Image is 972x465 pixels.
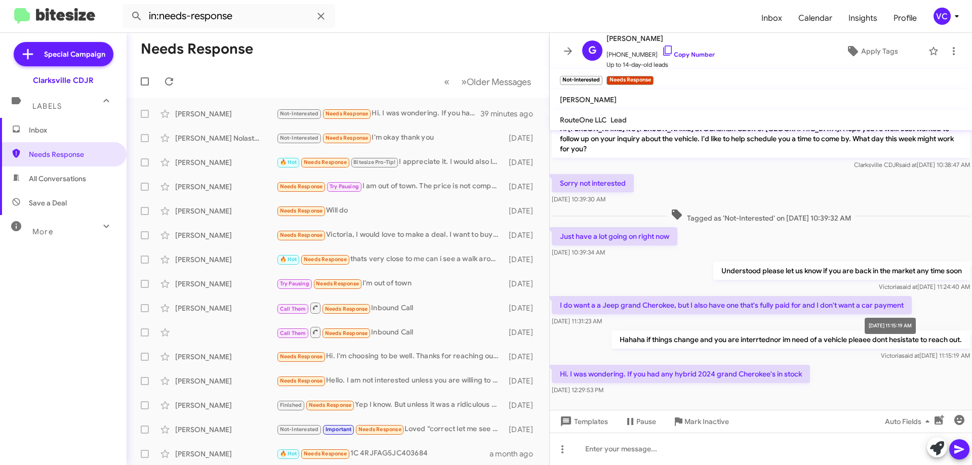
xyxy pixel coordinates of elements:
span: Call Them [280,330,306,336]
small: Not-Interested [560,76,602,85]
div: [PERSON_NAME] Nolastname119587306 [175,133,276,143]
p: Understood please let us know if you are back in the market any time soon [713,262,970,280]
span: [DATE] 10:39:34 AM [552,248,605,256]
div: [DATE] [504,425,541,435]
div: 1C 4RJFAG5JC403684 [276,448,490,459]
div: Hi. I'm choosing to be well. Thanks for reaching out. I'm not going to move forward with an EV at... [276,351,504,362]
div: Inbound Call [276,326,504,339]
span: Bitesize Pro-Tip! [353,159,395,165]
span: Save a Deal [29,198,67,208]
span: Needs Response [358,426,401,433]
div: Hello. I am not interested unless you are willing to pay a premium on its value. [276,375,504,387]
span: Needs Response [326,110,369,117]
span: 🔥 Hot [280,159,297,165]
span: Victoria [DATE] 11:24:40 AM [879,283,970,290]
span: Needs Response [29,149,115,159]
button: Previous [438,71,456,92]
span: Apply Tags [861,42,898,60]
span: Needs Response [280,207,323,214]
span: Mark Inactive [684,412,729,431]
div: Hi. I was wondering. If you had any hybrid 2024 grand Cherokee's in stock [276,108,480,119]
span: Call Them [280,306,306,312]
div: [PERSON_NAME] [175,376,276,386]
div: Clarksville CDJR [33,75,94,86]
span: Not-Interested [280,135,319,141]
span: Finished [280,402,302,408]
span: Needs Response [304,159,347,165]
div: Victoria, I would love to make a deal. I want to buy two new cars by the end of this year. Tradin... [276,229,504,241]
div: I am out of town. The price is not competitive after they informed me that I don't qualify for th... [276,181,504,192]
h1: Needs Response [141,41,253,57]
p: Hahaha if things change and you are interrtednor im need of a vehicle pleaee dont hesistate to re... [612,330,970,349]
div: [DATE] [504,400,541,410]
div: [PERSON_NAME] [175,279,276,289]
span: Needs Response [280,377,323,384]
div: [DATE] [504,303,541,313]
div: [PERSON_NAME] [175,206,276,216]
span: [DATE] 10:39:30 AM [552,195,605,203]
a: Insights [840,4,885,33]
div: [PERSON_NAME] [175,109,276,119]
button: Apply Tags [820,42,923,60]
div: VC [934,8,951,25]
span: Needs Response [309,402,352,408]
p: Sorry not interested [552,174,634,192]
span: 🔥 Hot [280,256,297,263]
span: [PERSON_NAME] [606,32,715,45]
button: VC [925,8,961,25]
span: Try Pausing [280,280,309,287]
button: Mark Inactive [664,412,737,431]
span: Needs Response [280,232,323,238]
span: Tagged as 'Not-Interested' on [DATE] 10:39:32 AM [667,208,855,223]
div: [PERSON_NAME] [175,400,276,410]
div: [DATE] [504,352,541,362]
div: [DATE] [504,182,541,192]
span: All Conversations [29,174,86,184]
span: [PHONE_NUMBER] [606,45,715,60]
span: Not-Interested [280,426,319,433]
p: Hi [PERSON_NAME] it's [PERSON_NAME] at Ourisman CDJR of [GEOGRAPHIC_DATA]. Hope you're well. Just... [552,119,970,158]
span: Auto Fields [885,412,934,431]
span: [DATE] 12:29:53 PM [552,386,603,394]
span: Victoria [DATE] 11:15:19 AM [881,352,970,359]
span: More [32,227,53,236]
div: I appreciate it. I would also like to know more about out the van I was offered, if it's still av... [276,156,504,168]
div: [PERSON_NAME] [175,157,276,167]
div: Yep I know. But unless it was a ridiculous deal that benefits me why would I consider it if I was... [276,399,504,411]
div: [DATE] [504,327,541,337]
span: Needs Response [325,330,368,336]
div: Will do [276,205,504,217]
div: [DATE] [504,279,541,289]
span: Needs Response [280,353,323,360]
div: [PERSON_NAME] [175,182,276,192]
span: Needs Response [304,450,347,457]
button: Auto Fields [877,412,942,431]
div: [DATE] [504,133,541,143]
div: [PERSON_NAME] [175,352,276,362]
span: Templates [558,412,608,431]
span: Try Pausing [330,183,359,190]
p: I do want a a Jeep grand Cherokee, but I also have one that's fully paid for and I don't want a c... [552,296,912,314]
div: [PERSON_NAME] [175,303,276,313]
div: [PERSON_NAME] [175,255,276,265]
span: Needs Response [326,135,369,141]
div: [PERSON_NAME] [175,230,276,240]
span: Lead [611,115,627,124]
span: « [444,75,450,88]
span: [DATE] 11:31:23 AM [552,317,602,325]
a: Special Campaign [14,42,113,66]
nav: Page navigation example [438,71,537,92]
div: [PERSON_NAME] [175,449,276,459]
p: Just have a lot going on right now [552,227,677,245]
span: Calendar [790,4,840,33]
input: Search [123,4,335,28]
span: said at [900,283,917,290]
div: [DATE] [504,157,541,167]
div: [DATE] 11:15:19 AM [865,318,916,334]
span: Needs Response [325,306,368,312]
div: Loved “correct let me see what we can do.” [276,424,504,435]
div: [DATE] [504,255,541,265]
span: Pause [636,412,656,431]
span: said at [899,161,917,168]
